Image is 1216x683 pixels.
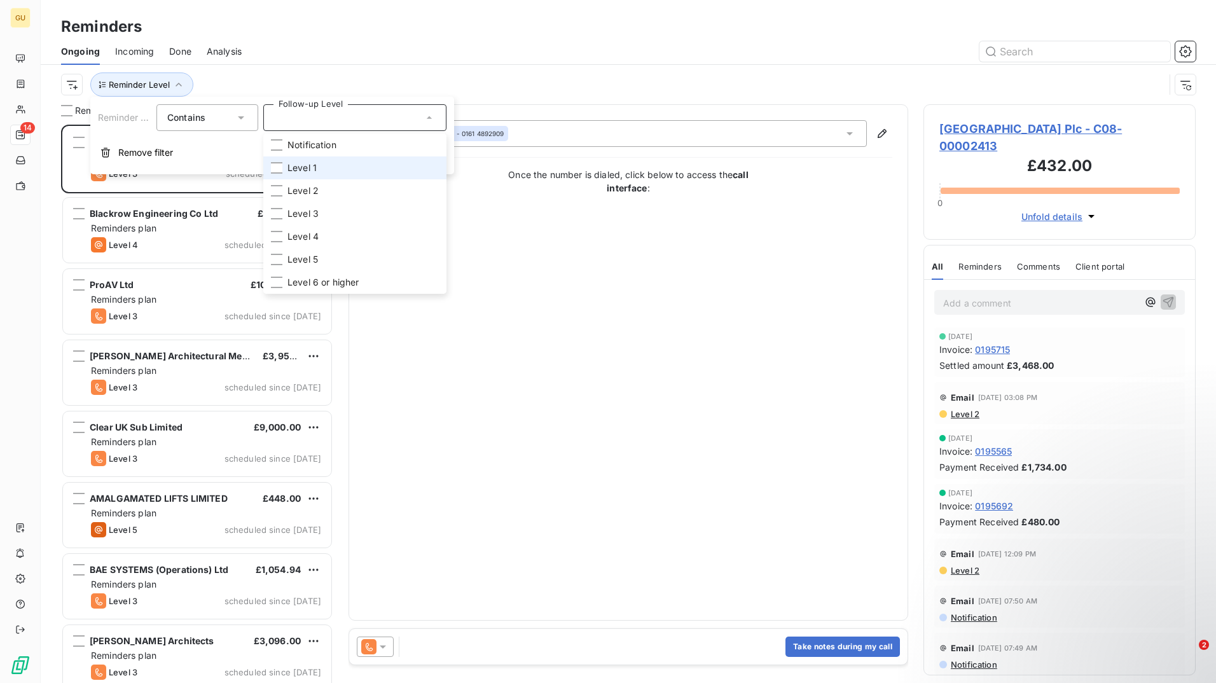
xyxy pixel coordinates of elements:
[937,198,943,208] span: 0
[1021,210,1082,223] span: Unfold details
[91,650,156,661] span: Reminders plan
[167,112,205,123] span: Contains
[115,45,154,58] span: Incoming
[90,279,134,290] span: ProAV Ltd
[951,643,974,653] span: Email
[939,343,972,356] span: Invoice :
[118,146,173,159] span: Remove filter
[20,122,35,134] span: 14
[263,493,301,504] span: £448.00
[91,223,156,233] span: Reminders plan
[263,350,310,361] span: £3,956.40
[109,311,137,321] span: Level 3
[950,565,979,576] span: Level 2
[951,549,974,559] span: Email
[75,104,120,117] span: Reminders
[287,184,319,197] span: Level 2
[939,515,1019,528] span: Payment Received
[948,434,972,442] span: [DATE]
[90,72,193,97] button: Reminder Level
[1199,640,1209,650] span: 2
[975,343,1010,356] span: 0195715
[1017,261,1060,272] span: Comments
[254,422,301,432] span: £9,000.00
[91,436,156,447] span: Reminders plan
[225,240,321,250] span: scheduled since [DATE]
[109,596,137,606] span: Level 3
[939,445,972,458] span: Invoice :
[287,253,318,266] span: Level 5
[90,137,200,148] span: [GEOGRAPHIC_DATA] Plc
[950,659,997,670] span: Notification
[90,208,218,219] span: Blackrow Engineering Co Ltd
[948,489,972,497] span: [DATE]
[1021,460,1066,474] span: £1,734.00
[225,382,321,392] span: scheduled since [DATE]
[932,261,943,272] span: All
[91,507,156,518] span: Reminders plan
[91,365,156,376] span: Reminders plan
[951,596,974,606] span: Email
[91,294,156,305] span: Reminders plan
[91,579,156,590] span: Reminders plan
[61,15,142,38] h3: Reminders
[109,525,137,535] span: Level 5
[90,564,228,575] span: BAE SYSTEMS (Operations) Ltd
[979,41,1170,62] input: Search
[109,240,138,250] span: Level 4
[939,120,1180,155] span: [GEOGRAPHIC_DATA] Plc - C08-00002413
[939,359,1004,372] span: Settled amount
[975,445,1012,458] span: 0195565
[254,635,301,646] span: £3,096.00
[90,422,183,432] span: Clear UK Sub Limited
[978,550,1036,558] span: [DATE] 12:09 PM
[256,564,301,575] span: £1,054.94
[90,635,214,646] span: [PERSON_NAME] Architects
[90,139,454,167] button: Remove filter
[948,333,972,340] span: [DATE]
[90,350,292,361] span: [PERSON_NAME] Architectural Metalwork Ltd
[251,279,301,290] span: £10,734.90
[287,139,336,151] span: Notification
[1018,209,1102,224] button: Unfold details
[1173,640,1203,670] iframe: Intercom live chat
[109,453,137,464] span: Level 3
[978,644,1037,652] span: [DATE] 07:49 AM
[939,499,972,513] span: Invoice :
[225,525,321,535] span: scheduled since [DATE]
[225,667,321,677] span: scheduled since [DATE]
[109,667,137,677] span: Level 3
[225,453,321,464] span: scheduled since [DATE]
[98,112,163,123] span: Reminder Level
[950,409,979,419] span: Level 2
[424,129,504,138] div: - 0161 4892909
[1021,515,1060,528] span: £480.00
[109,79,170,90] span: Reminder Level
[225,311,321,321] span: scheduled since [DATE]
[975,499,1013,513] span: 0195692
[1007,359,1054,372] span: £3,468.00
[501,168,756,195] p: Once the number is dialed, click below to access the :
[169,45,191,58] span: Done
[207,45,242,58] span: Analysis
[225,596,321,606] span: scheduled since [DATE]
[10,8,31,28] div: GU
[939,155,1180,180] h3: £432.00
[287,162,317,174] span: Level 1
[287,276,359,289] span: Level 6 or higher
[958,261,1001,272] span: Reminders
[258,208,301,219] span: £1,647.00
[785,637,900,657] button: Take notes during my call
[109,382,137,392] span: Level 3
[61,125,333,683] div: grid
[1075,261,1124,272] span: Client portal
[287,230,319,243] span: Level 4
[10,655,31,675] img: Logo LeanPay
[287,207,319,220] span: Level 3
[90,493,228,504] span: AMALGAMATED LIFTS LIMITED
[951,392,974,403] span: Email
[61,45,100,58] span: Ongoing
[978,394,1037,401] span: [DATE] 03:08 PM
[950,612,997,623] span: Notification
[962,560,1216,649] iframe: Intercom notifications message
